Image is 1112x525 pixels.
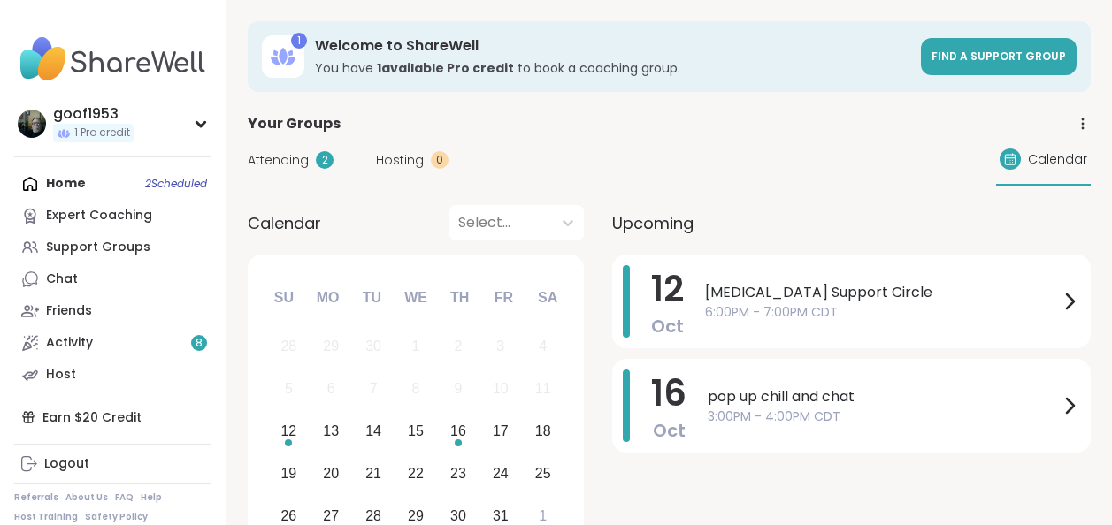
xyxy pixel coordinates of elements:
span: Find a support group [932,49,1066,64]
div: Not available Thursday, October 2nd, 2025 [440,328,478,366]
div: Th [441,278,479,317]
div: Not available Friday, October 10th, 2025 [481,370,519,408]
div: Not available Thursday, October 9th, 2025 [440,370,478,408]
div: Choose Saturday, October 25th, 2025 [524,454,562,492]
div: 4 [539,334,547,358]
a: Host [14,359,211,391]
div: Choose Monday, October 13th, 2025 [312,413,350,451]
div: Not available Friday, October 3rd, 2025 [481,328,519,366]
span: Oct [653,418,686,443]
img: ShareWell Nav Logo [14,28,211,90]
span: 8 [196,336,203,351]
h3: You have to book a coaching group. [315,59,910,77]
span: [MEDICAL_DATA] Support Circle [705,282,1059,303]
div: Choose Monday, October 20th, 2025 [312,454,350,492]
div: 6 [327,377,335,400]
a: Chat [14,263,211,295]
div: 14 [365,419,381,443]
div: Support Groups [46,239,150,256]
div: 9 [454,377,462,400]
div: Choose Sunday, October 19th, 2025 [270,454,308,492]
div: We [396,278,435,317]
span: Upcoming [612,211,694,235]
a: Support Groups [14,232,211,263]
div: Choose Thursday, October 16th, 2025 [440,413,478,451]
div: 19 [280,461,296,485]
div: Logout [44,455,89,473]
span: 3:00PM - 4:00PM CDT [708,407,1059,426]
div: 11 [535,377,551,400]
div: Chat [46,270,78,288]
div: Not available Tuesday, September 30th, 2025 [355,328,393,366]
span: 1 Pro credit [74,126,130,141]
div: Activity [46,334,93,352]
div: Earn $20 Credit [14,401,211,433]
div: Host [46,366,76,384]
div: Choose Tuesday, October 21st, 2025 [355,454,393,492]
div: 0 [431,151,449,169]
a: About Us [65,491,108,504]
div: 1 [291,33,307,49]
div: Choose Friday, October 24th, 2025 [481,454,519,492]
div: 12 [280,419,296,443]
a: Help [141,491,162,504]
a: Referrals [14,491,58,504]
div: Sa [528,278,567,317]
div: Choose Saturday, October 18th, 2025 [524,413,562,451]
div: 15 [408,419,424,443]
span: 6:00PM - 7:00PM CDT [705,303,1059,322]
div: Friends [46,302,92,320]
div: 8 [412,377,420,400]
div: 5 [285,377,293,400]
a: Activity8 [14,327,211,359]
span: Oct [651,314,684,339]
span: Calendar [248,211,321,235]
div: 24 [493,461,509,485]
div: 7 [370,377,378,400]
span: Hosting [376,151,424,170]
div: Not available Wednesday, October 1st, 2025 [397,328,435,366]
div: Not available Sunday, September 28th, 2025 [270,328,308,366]
div: Choose Wednesday, October 22nd, 2025 [397,454,435,492]
div: 2 [316,151,334,169]
a: Host Training [14,511,78,523]
div: 2 [454,334,462,358]
div: 22 [408,461,424,485]
div: 20 [323,461,339,485]
div: 25 [535,461,551,485]
div: Mo [308,278,347,317]
div: Not available Wednesday, October 8th, 2025 [397,370,435,408]
div: 1 [412,334,420,358]
a: Find a support group [921,38,1077,75]
div: 21 [365,461,381,485]
span: Calendar [1028,150,1087,169]
div: 28 [280,334,296,358]
div: Not available Saturday, October 4th, 2025 [524,328,562,366]
div: Choose Sunday, October 12th, 2025 [270,413,308,451]
a: Friends [14,295,211,327]
div: goof1953 [53,104,134,124]
div: 29 [323,334,339,358]
div: 23 [450,461,466,485]
div: 13 [323,419,339,443]
div: Choose Friday, October 17th, 2025 [481,413,519,451]
div: Choose Tuesday, October 14th, 2025 [355,413,393,451]
span: Attending [248,151,309,170]
div: 18 [535,419,551,443]
div: Expert Coaching [46,207,152,224]
div: Choose Wednesday, October 15th, 2025 [397,413,435,451]
div: 16 [450,419,466,443]
div: Not available Sunday, October 5th, 2025 [270,370,308,408]
div: Fr [484,278,523,317]
a: FAQ [115,491,134,504]
span: Your Groups [248,113,341,134]
div: 10 [493,377,509,400]
img: goof1953 [18,110,46,138]
b: 1 available Pro credit [377,59,514,77]
div: 17 [493,419,509,443]
div: Choose Thursday, October 23rd, 2025 [440,454,478,492]
span: 12 [651,264,684,314]
div: Su [265,278,303,317]
div: 3 [496,334,504,358]
a: Safety Policy [85,511,148,523]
